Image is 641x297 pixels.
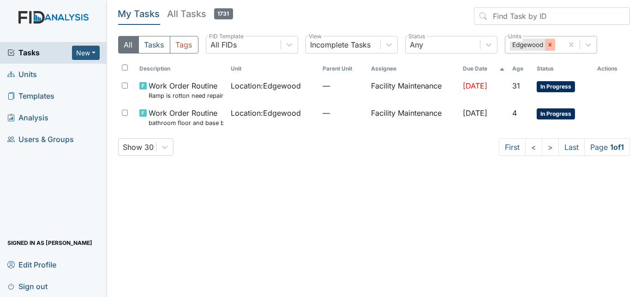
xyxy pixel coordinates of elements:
small: bathroom floor and base board has mold around it by shower handicap bath room [149,119,223,127]
span: Location : Edgewood [231,80,301,91]
th: Assignee [367,61,459,77]
td: Facility Maintenance [367,77,459,104]
span: [DATE] [463,81,487,90]
th: Toggle SortBy [227,61,318,77]
span: Edit Profile [7,257,56,272]
button: Tasks [138,36,170,53]
th: Toggle SortBy [509,61,533,77]
h5: My Tasks [118,7,160,20]
th: Toggle SortBy [136,61,227,77]
span: [DATE] [463,108,487,118]
strong: 1 of 1 [610,143,624,152]
span: Sign out [7,279,48,293]
span: Templates [7,89,54,103]
input: Find Task by ID [474,7,630,25]
a: First [499,138,526,156]
a: > [542,138,559,156]
span: Units [7,67,37,82]
a: < [525,138,542,156]
span: 1731 [214,8,233,19]
span: Page [584,138,630,156]
th: Toggle SortBy [319,61,368,77]
a: Last [558,138,585,156]
div: Edgewood [510,39,545,51]
span: — [323,107,364,119]
button: New [72,46,100,60]
th: Toggle SortBy [459,61,509,77]
span: Users & Groups [7,132,74,147]
span: Location : Edgewood [231,107,301,119]
span: Signed in as [PERSON_NAME] [7,236,92,250]
span: 31 [512,81,520,90]
button: All [118,36,139,53]
span: In Progress [537,108,575,119]
div: Incomplete Tasks [311,39,371,50]
a: Tasks [7,47,72,58]
span: 4 [512,108,517,118]
span: — [323,80,364,91]
button: Tags [170,36,198,53]
th: Toggle SortBy [533,61,593,77]
td: Facility Maintenance [367,104,459,131]
span: Work Order Routine bathroom floor and base board has mold around it by shower handicap bath room [149,107,223,127]
div: Any [410,39,424,50]
nav: task-pagination [499,138,630,156]
span: In Progress [537,81,575,92]
div: All FIDs [211,39,237,50]
div: Type filter [118,36,198,53]
h5: All Tasks [168,7,233,20]
th: Actions [593,61,630,77]
div: Show 30 [123,142,154,153]
span: Analysis [7,111,48,125]
span: Work Order Routine Ramp is rotton need repair [149,80,223,100]
small: Ramp is rotton need repair [149,91,223,100]
input: Toggle All Rows Selected [122,65,128,71]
